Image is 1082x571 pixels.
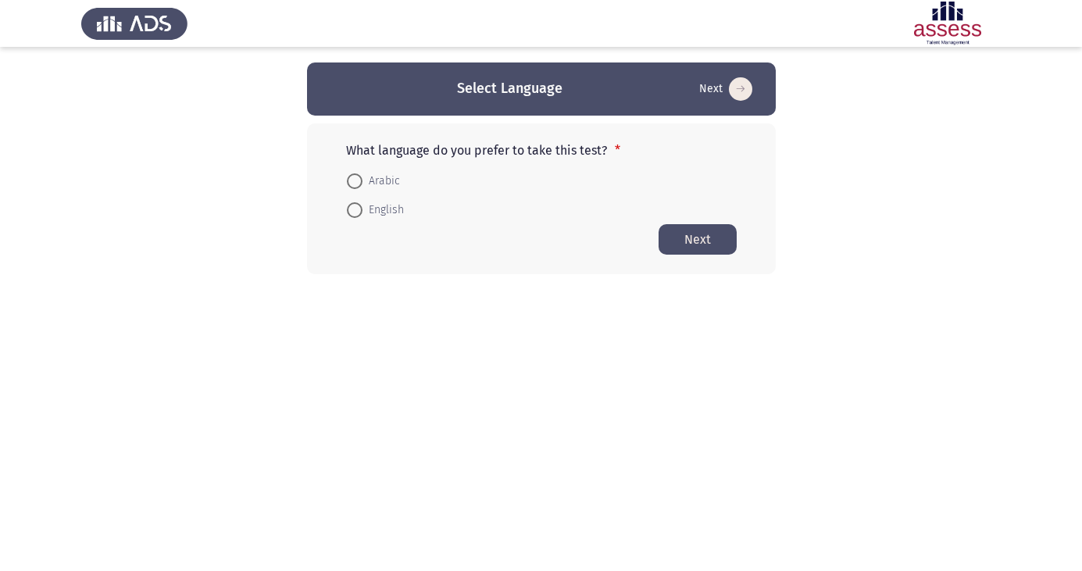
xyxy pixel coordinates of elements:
[81,2,187,45] img: Assess Talent Management logo
[895,2,1001,45] img: Assessment logo of ASSESS Focus Assessment (A+B) Ibn Sina
[362,201,404,219] span: English
[695,77,757,102] button: Start assessment
[457,79,562,98] h3: Select Language
[659,224,737,255] button: Start assessment
[346,143,737,158] p: What language do you prefer to take this test?
[362,172,400,191] span: Arabic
